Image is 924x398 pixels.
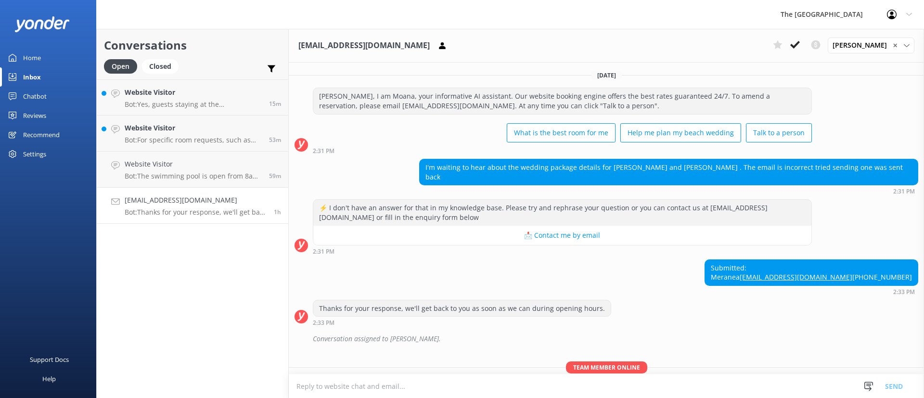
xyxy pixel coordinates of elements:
p: Bot: Thanks for your response, we'll get back to you as soon as we can during opening hours. [125,208,267,217]
span: Sep 23 2025 03:04pm (UTC -10:00) Pacific/Honolulu [269,136,281,144]
a: Website VisitorBot:For specific room requests, such as ensuring a Beachfront Room is directly on ... [97,116,288,152]
strong: 2:33 PM [313,320,334,326]
div: [PERSON_NAME], I am Moana, your informative AI assistant. Our website booking engine offers the b... [313,88,811,114]
p: Bot: For specific room requests, such as ensuring a Beachfront Room is directly on the beach, ple... [125,136,262,144]
div: Sep 23 2025 02:31pm (UTC -10:00) Pacific/Honolulu [313,147,812,154]
button: 📩 Contact me by email [313,226,811,245]
div: Support Docs [30,350,69,369]
h4: [EMAIL_ADDRESS][DOMAIN_NAME] [125,195,267,205]
div: ⚡ I don't have an answer for that in my knowledge base. Please try and rephrase your question or ... [313,200,811,225]
div: Sep 23 2025 02:31pm (UTC -10:00) Pacific/Honolulu [419,188,918,194]
h3: [EMAIL_ADDRESS][DOMAIN_NAME] [298,39,430,52]
div: I'm waiting to hear about the wedding package details for [PERSON_NAME] and [PERSON_NAME] . The e... [420,159,918,185]
span: [PERSON_NAME] [833,40,893,51]
strong: 2:31 PM [893,189,915,194]
div: Sep 23 2025 02:33pm (UTC -10:00) Pacific/Honolulu [313,319,611,326]
h4: Website Visitor [125,87,262,98]
div: Closed [142,59,179,74]
div: Submitted: Meranea [PHONE_NUMBER] [705,260,918,285]
p: Bot: Yes, guests staying at the [GEOGRAPHIC_DATA] – On the Beach have access to the amenities and... [125,100,262,109]
div: Sep 23 2025 02:31pm (UTC -10:00) Pacific/Honolulu [313,248,812,255]
a: Website VisitorBot:Yes, guests staying at the [GEOGRAPHIC_DATA] – On the Beach have access to the... [97,79,288,116]
div: 2025-09-24T01:36:43.827 [295,331,918,347]
div: Home [23,48,41,67]
a: Closed [142,61,183,71]
div: Conversation assigned to [PERSON_NAME]. [313,331,918,347]
span: Team member online [566,361,647,373]
span: Sep 23 2025 02:33pm (UTC -10:00) Pacific/Honolulu [274,208,281,216]
a: [EMAIL_ADDRESS][DOMAIN_NAME]Bot:Thanks for your response, we'll get back to you as soon as we can... [97,188,288,224]
strong: 2:31 PM [313,148,334,154]
h4: Website Visitor [125,159,262,169]
div: Sep 23 2025 02:33pm (UTC -10:00) Pacific/Honolulu [705,288,918,295]
h4: Website Visitor [125,123,262,133]
a: Website VisitorBot:The swimming pool is open from 8am to 8pm. The lagoon is available for swimmin... [97,152,288,188]
span: Sep 23 2025 02:59pm (UTC -10:00) Pacific/Honolulu [269,172,281,180]
p: Bot: The swimming pool is open from 8am to 8pm. The lagoon is available for swimming from sunrise... [125,172,262,180]
img: yonder-white-logo.png [14,16,70,32]
div: Reviews [23,106,46,125]
div: Thanks for your response, we'll get back to you as soon as we can during opening hours. [313,300,611,317]
div: Assign User [828,38,914,53]
button: What is the best room for me [507,123,616,142]
div: Help [42,369,56,388]
button: Talk to a person [746,123,812,142]
a: Open [104,61,142,71]
h2: Conversations [104,36,281,54]
button: Help me plan my beach wedding [620,123,741,142]
span: Sep 23 2025 03:42pm (UTC -10:00) Pacific/Honolulu [269,100,281,108]
strong: 2:31 PM [313,249,334,255]
div: Chatbot [23,87,47,106]
div: Recommend [23,125,60,144]
span: [DATE] [591,71,622,79]
span: ✕ [893,41,898,50]
div: Open [104,59,137,74]
div: Settings [23,144,46,164]
strong: 2:33 PM [893,289,915,295]
div: Inbox [23,67,41,87]
a: [EMAIL_ADDRESS][DOMAIN_NAME] [740,272,852,282]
